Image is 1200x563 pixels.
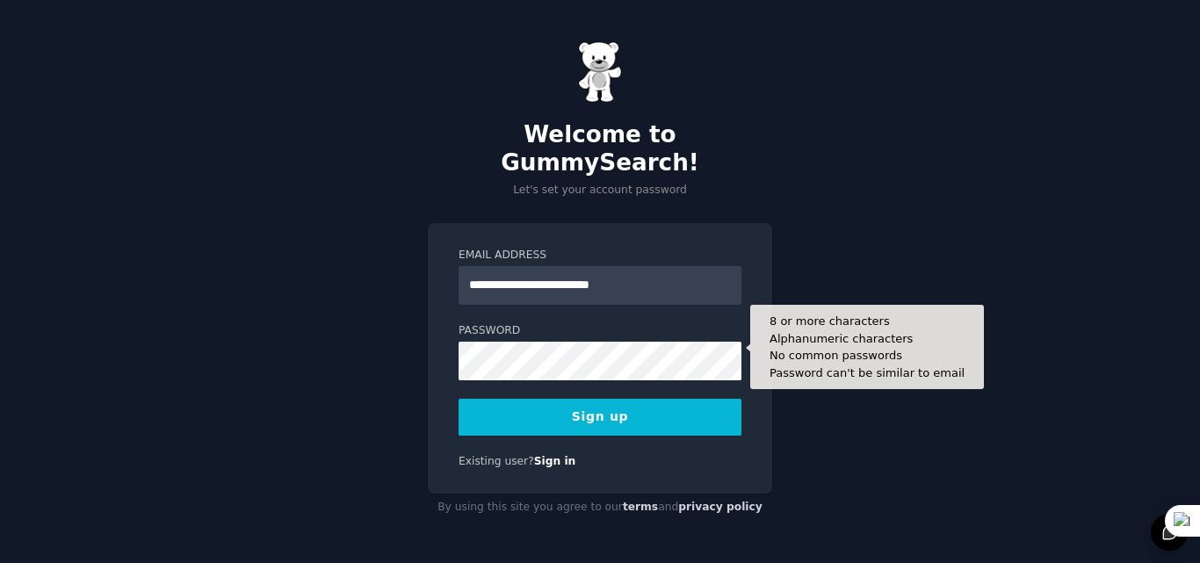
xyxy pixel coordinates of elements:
span: Existing user? [459,455,534,467]
a: terms [623,501,658,513]
a: Sign in [534,455,576,467]
img: Gummy Bear [578,41,622,103]
h2: Welcome to GummySearch! [428,121,772,177]
button: Sign up [459,399,741,436]
p: Let's set your account password [428,183,772,198]
label: Password [459,323,741,339]
div: By using this site you agree to our and [428,494,772,522]
a: privacy policy [678,501,763,513]
label: Email Address [459,248,741,263]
